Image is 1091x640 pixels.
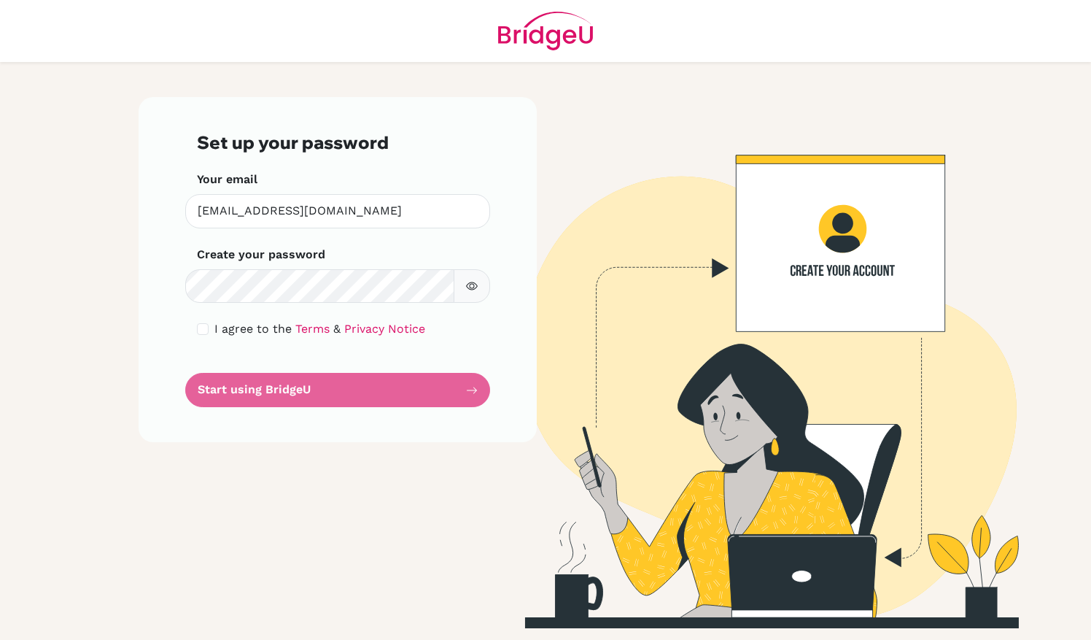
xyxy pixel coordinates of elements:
input: Insert your email* [185,194,490,228]
label: Create your password [197,246,325,263]
span: & [333,322,341,336]
h3: Set up your password [197,132,478,153]
label: Your email [197,171,257,188]
span: I agree to the [214,322,292,336]
a: Privacy Notice [344,322,425,336]
a: Terms [295,322,330,336]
